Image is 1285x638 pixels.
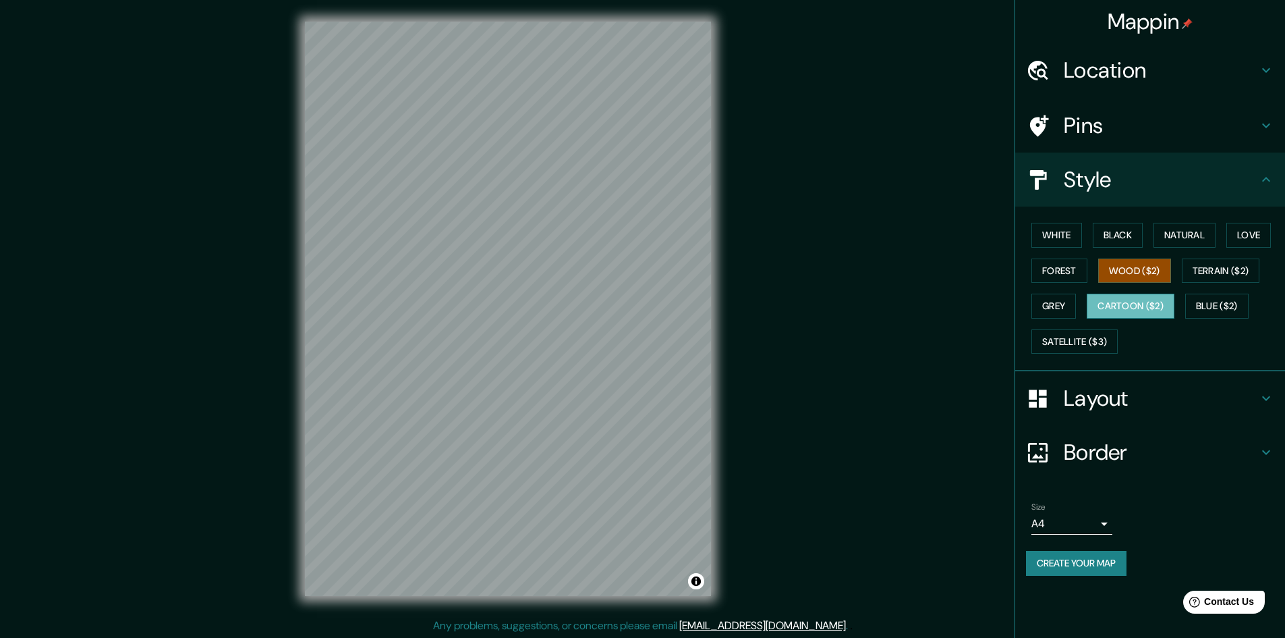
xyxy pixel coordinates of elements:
[433,618,848,634] p: Any problems, suggestions, or concerns please email .
[1031,259,1087,284] button: Forest
[1064,385,1258,412] h4: Layout
[1064,439,1258,466] h4: Border
[1031,294,1076,319] button: Grey
[1064,57,1258,84] h4: Location
[848,618,850,634] div: .
[1031,502,1046,513] label: Size
[1031,223,1082,248] button: White
[1031,513,1112,535] div: A4
[1093,223,1143,248] button: Black
[1098,259,1171,284] button: Wood ($2)
[1182,18,1193,29] img: pin-icon.png
[1165,585,1270,623] iframe: Help widget launcher
[305,22,711,596] canvas: Map
[679,618,846,633] a: [EMAIL_ADDRESS][DOMAIN_NAME]
[1015,371,1285,425] div: Layout
[1182,259,1260,284] button: Terrain ($2)
[1015,99,1285,153] div: Pins
[1031,329,1118,354] button: Satellite ($3)
[1015,43,1285,97] div: Location
[688,573,704,589] button: Toggle attribution
[1153,223,1216,248] button: Natural
[1064,166,1258,193] h4: Style
[1064,112,1258,139] h4: Pins
[1026,551,1126,576] button: Create your map
[1015,153,1285,207] div: Style
[1226,223,1271,248] button: Love
[1108,8,1193,35] h4: Mappin
[1185,294,1249,319] button: Blue ($2)
[1015,425,1285,479] div: Border
[1087,294,1174,319] button: Cartoon ($2)
[850,618,853,634] div: .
